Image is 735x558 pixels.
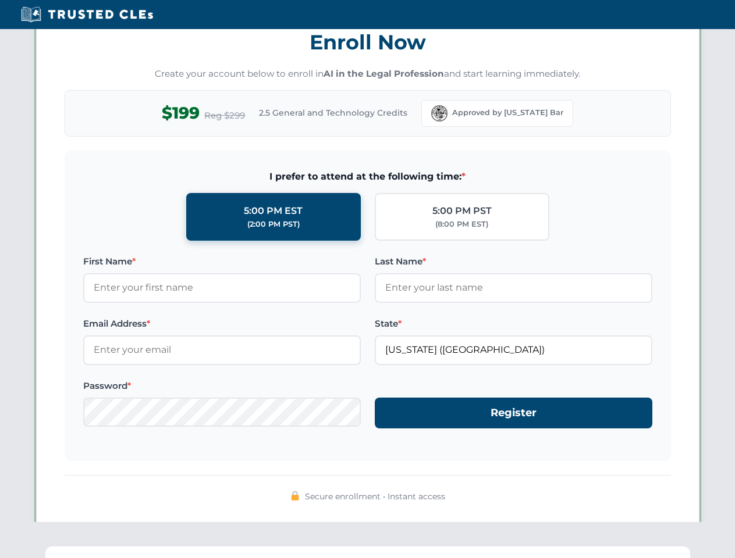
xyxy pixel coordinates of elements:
[452,107,563,119] span: Approved by [US_STATE] Bar
[375,255,652,269] label: Last Name
[324,68,444,79] strong: AI in the Legal Profession
[305,490,445,503] span: Secure enrollment • Instant access
[83,335,361,364] input: Enter your email
[65,24,671,60] h3: Enroll Now
[204,109,245,123] span: Reg $299
[83,379,361,393] label: Password
[432,203,492,219] div: 5:00 PM PST
[17,6,157,23] img: Trusted CLEs
[65,67,671,81] p: Create your account below to enroll in and start learning immediately.
[290,491,300,500] img: 🔒
[259,106,407,119] span: 2.5 General and Technology Credits
[83,317,361,331] label: Email Address
[247,219,300,230] div: (2:00 PM PST)
[435,219,488,230] div: (8:00 PM EST)
[244,203,303,219] div: 5:00 PM EST
[83,255,361,269] label: First Name
[375,335,652,364] input: Florida (FL)
[162,100,200,126] span: $199
[375,273,652,302] input: Enter your last name
[375,317,652,331] label: State
[375,398,652,428] button: Register
[431,105,448,121] img: Florida Bar
[83,169,652,184] span: I prefer to attend at the following time:
[83,273,361,302] input: Enter your first name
